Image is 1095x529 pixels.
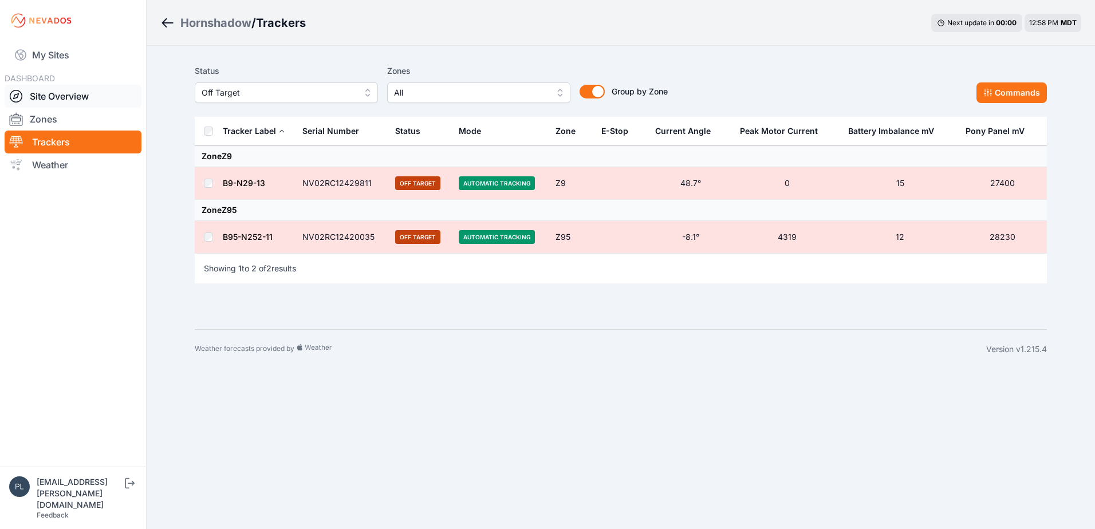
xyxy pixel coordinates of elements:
div: E-Stop [601,125,628,137]
button: Zone [556,117,585,145]
button: Status [395,117,430,145]
td: 15 [841,167,959,200]
label: Status [195,64,378,78]
div: Peak Motor Current [740,125,818,137]
a: Hornshadow [180,15,251,31]
a: Weather [5,153,141,176]
td: 0 [733,167,842,200]
button: E-Stop [601,117,637,145]
img: Nevados [9,11,73,30]
td: 4319 [733,221,842,254]
td: 12 [841,221,959,254]
span: Off Target [395,230,440,244]
div: Serial Number [302,125,359,137]
td: Z95 [549,221,595,254]
span: Group by Zone [612,86,668,96]
td: 27400 [959,167,1047,200]
label: Zones [387,64,570,78]
button: Pony Panel mV [966,117,1034,145]
span: Off Target [395,176,440,190]
a: B95-N252-11 [223,232,273,242]
td: 28230 [959,221,1047,254]
td: NV02RC12429811 [296,167,388,200]
span: All [394,86,547,100]
td: Zone Z9 [195,146,1047,167]
h3: Trackers [256,15,306,31]
span: 2 [266,263,271,273]
button: All [387,82,570,103]
span: Automatic Tracking [459,230,535,244]
td: -8.1° [648,221,733,254]
div: 00 : 00 [996,18,1017,27]
a: My Sites [5,41,141,69]
button: Commands [976,82,1047,103]
span: 2 [251,263,257,273]
button: Off Target [195,82,378,103]
button: Mode [459,117,490,145]
div: Weather forecasts provided by [195,344,986,355]
img: plsmith@sundt.com [9,476,30,497]
div: Pony Panel mV [966,125,1025,137]
div: Version v1.215.4 [986,344,1047,355]
a: Trackers [5,131,141,153]
span: Next update in [947,18,994,27]
a: Feedback [37,511,69,519]
button: Current Angle [655,117,720,145]
td: Zone Z95 [195,200,1047,221]
td: 48.7° [648,167,733,200]
button: Peak Motor Current [740,117,827,145]
span: DASHBOARD [5,73,55,83]
td: NV02RC12420035 [296,221,388,254]
nav: Breadcrumb [160,8,306,38]
span: 12:58 PM [1029,18,1058,27]
div: Tracker Label [223,125,276,137]
a: Zones [5,108,141,131]
p: Showing to of results [204,263,296,274]
div: Status [395,125,420,137]
span: Off Target [202,86,355,100]
div: Current Angle [655,125,711,137]
div: [EMAIL_ADDRESS][PERSON_NAME][DOMAIN_NAME] [37,476,123,511]
div: Battery Imbalance mV [848,125,934,137]
span: MDT [1061,18,1077,27]
a: Site Overview [5,85,141,108]
div: Zone [556,125,576,137]
td: Z9 [549,167,595,200]
div: Mode [459,125,481,137]
span: Automatic Tracking [459,176,535,190]
a: B9-N29-13 [223,178,265,188]
button: Serial Number [302,117,368,145]
button: Battery Imbalance mV [848,117,943,145]
span: 1 [238,263,242,273]
button: Tracker Label [223,117,285,145]
span: / [251,15,256,31]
